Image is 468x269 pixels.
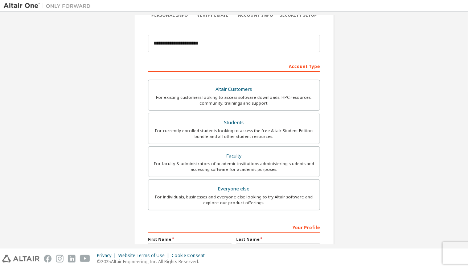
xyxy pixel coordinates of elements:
[80,255,90,262] img: youtube.svg
[148,12,191,18] div: Personal Info
[191,12,234,18] div: Verify Email
[148,221,320,233] div: Your Profile
[4,2,94,9] img: Altair One
[148,60,320,72] div: Account Type
[153,128,315,139] div: For currently enrolled students looking to access the free Altair Student Edition bundle and all ...
[97,259,209,265] p: © 2025 Altair Engineering, Inc. All Rights Reserved.
[153,184,315,194] div: Everyone else
[172,253,209,259] div: Cookie Consent
[277,12,320,18] div: Security Setup
[153,151,315,161] div: Faculty
[44,255,52,262] img: facebook.svg
[148,236,232,242] label: First Name
[97,253,118,259] div: Privacy
[236,236,320,242] label: Last Name
[153,118,315,128] div: Students
[2,255,40,262] img: altair_logo.svg
[68,255,75,262] img: linkedin.svg
[153,161,315,172] div: For faculty & administrators of academic institutions administering students and accessing softwa...
[234,12,277,18] div: Account Info
[118,253,172,259] div: Website Terms of Use
[56,255,63,262] img: instagram.svg
[153,84,315,94] div: Altair Customers
[153,94,315,106] div: For existing customers looking to access software downloads, HPC resources, community, trainings ...
[153,194,315,206] div: For individuals, businesses and everyone else looking to try Altair software and explore our prod...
